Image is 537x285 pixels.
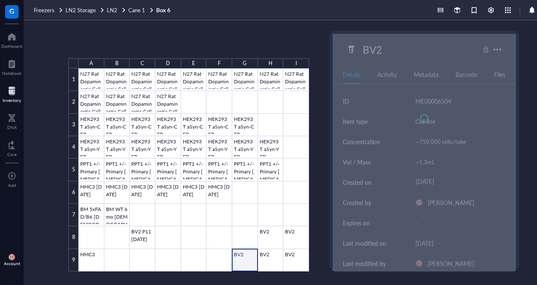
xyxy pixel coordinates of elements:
a: DNA [7,111,17,130]
a: Box 6 [156,6,172,14]
a: Notebook [2,57,22,76]
div: H [268,58,272,69]
div: Dashboard [1,44,22,49]
div: 7 [68,204,79,226]
div: 5 [68,159,79,181]
a: LN2Cane 1 [107,6,155,14]
div: Inventory [3,98,21,103]
a: Inventory [3,84,21,103]
div: 4 [68,136,79,159]
a: Dashboard [1,30,22,49]
div: Account [4,261,20,266]
span: Cane 1 [128,6,145,14]
div: B [115,58,119,69]
div: 1 [68,69,79,91]
div: Add [8,183,16,188]
div: 6 [68,181,79,204]
span: LN2 [107,6,117,14]
span: Freezers [34,6,54,14]
div: A [89,58,93,69]
div: E [192,58,195,69]
span: LN2 Storage [65,6,96,14]
span: G [9,5,14,16]
div: I [296,58,297,69]
a: LN2 Storage [65,6,105,14]
img: 5d3a41d7-b5b4-42d2-8097-bb9912150ea2.jpeg [8,254,15,260]
a: Core [7,138,16,157]
div: F [218,58,221,69]
div: Core [7,152,16,157]
div: 8 [68,226,79,249]
div: C [141,58,144,69]
div: DNA [7,125,17,130]
a: Freezers [34,6,64,14]
div: 2 [68,91,79,113]
div: 3 [68,114,79,136]
div: G [243,58,247,69]
div: 9 [68,249,79,271]
div: D [166,58,170,69]
div: Notebook [2,71,22,76]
